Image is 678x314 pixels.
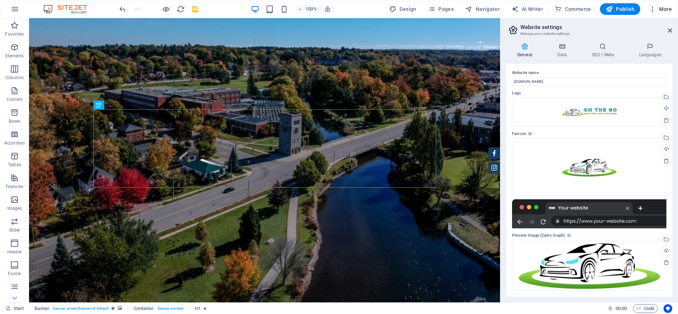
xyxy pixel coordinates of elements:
a: Click to cancel selection. Double-click to open Pages [6,304,24,313]
button: Navigator [462,3,503,15]
span: More [649,5,672,13]
span: : [621,306,622,311]
button: More [646,3,675,15]
p: Forms [8,293,21,298]
span: Design [389,5,417,13]
p: Tables [8,162,21,168]
h4: Languages [628,43,672,58]
p: Elements [5,53,24,59]
div: fulllogo_nobuffer-JQM7ekKCHe955owR-TNv0Q.jpg [512,98,666,127]
i: Element contains an animation [203,306,207,310]
button: Commerce [552,3,594,15]
nav: breadcrumb [34,304,207,313]
p: Features [6,184,23,189]
span: . banner .preset-banner-v3-default [52,304,109,313]
button: Design [386,3,419,15]
p: Images [7,205,22,211]
span: Commerce [555,5,591,13]
i: This element is a customizable preset [111,306,115,310]
span: Code [636,304,654,313]
div: icononly_nobuffer-Cf6RgDGqwwpsYzVtSdq2zg.png [512,240,666,291]
p: Accordion [4,140,25,146]
h3: Manage your website settings [520,30,658,37]
p: Boxes [9,118,21,124]
h4: General [506,43,546,58]
p: Slider [9,227,20,233]
h6: Session time [608,304,627,313]
button: Usercentrics [663,304,672,313]
label: Logo [512,89,666,98]
img: Editor Logo [42,5,96,13]
h2: Website settings [520,24,672,30]
p: Columns [5,75,24,81]
p: Footer [8,271,21,277]
span: . banner-content [157,304,183,313]
div: Design (Ctrl+Alt+Y) [386,3,419,15]
button: Publish [600,3,640,15]
i: Reload page [176,5,185,13]
button: Code [633,304,658,313]
button: save [191,5,199,13]
p: Header [7,249,22,255]
label: Preview Image (Open Graph) [512,231,666,240]
input: Name... [512,77,666,86]
label: Favicon [512,130,666,138]
span: Publish [606,5,634,13]
span: Click to select. Double-click to edit [134,304,154,313]
h6: 100% [305,5,317,13]
button: reload [176,5,185,13]
h4: Data [546,43,581,58]
span: Navigator [465,5,500,13]
p: Content [7,97,23,102]
span: Click to select. Double-click to edit [34,304,50,313]
h4: SEO / Meta [581,43,628,58]
i: This element contains a background [118,306,122,310]
div: icononly_nobuffer-Cf6RgDGqwwpsYzVtSdq2zg-XFl6_iLxbobIdMj3z6HmOg.png [512,138,666,196]
button: 100% [295,5,320,13]
label: Website name [512,69,666,77]
span: AI Writer [511,5,543,13]
button: AI Writer [508,3,546,15]
p: Favorites [5,31,24,37]
i: Undo: Change preview image (Ctrl+Z) [118,5,127,13]
button: Pages [425,3,456,15]
span: Click to select. Double-click to edit [195,304,200,313]
span: 00 00 [616,304,627,313]
button: Click here to leave preview mode and continue editing [162,5,170,13]
i: Save (Ctrl+S) [191,5,199,13]
span: Pages [428,5,454,13]
button: undo [118,5,127,13]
